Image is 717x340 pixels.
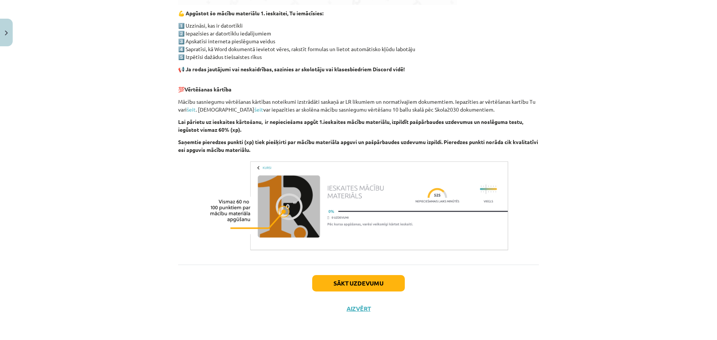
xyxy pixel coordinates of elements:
[312,275,405,291] button: Sākt uzdevumu
[178,118,523,133] b: Lai pārietu uz ieskaites kārtošanu, ir nepieciešams apgūt 1.ieskaites mācību materiālu, izpildīt ...
[187,106,196,113] a: šeit
[254,106,263,113] a: šeit
[178,66,405,72] strong: 📢 Ja rodas jautājumi vai neskaidrības, sazinies ar skolotāju vai klasesbiedriem Discord vidē!
[178,22,539,61] p: 1️⃣ Uzzināsi, kas ir datortīkli 2️⃣ Iepazīsies ar datortīklu iedalījumiem 3️⃣ Apskatīsi interneta...
[5,31,8,35] img: icon-close-lesson-0947bae3869378f0d4975bcd49f059093ad1ed9edebbc8119c70593378902aed.svg
[344,305,373,312] button: Aizvērt
[178,98,539,113] p: Mācību sasniegumu vērtēšanas kārtības noteikumi izstrādāti saskaņā ar LR likumiem un normatīvajie...
[178,138,538,153] b: Saņemtie pieredzes punkti (xp) tiek piešķirti par mācību materiāla apguvi un pašpārbaudes uzdevum...
[178,78,539,93] p: 💯
[178,10,323,16] strong: 💪 Apgūstot šo mācību materiālu 1. ieskaitei, Tu iemācīsies:
[184,86,232,93] b: Vērtēšanas kārtība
